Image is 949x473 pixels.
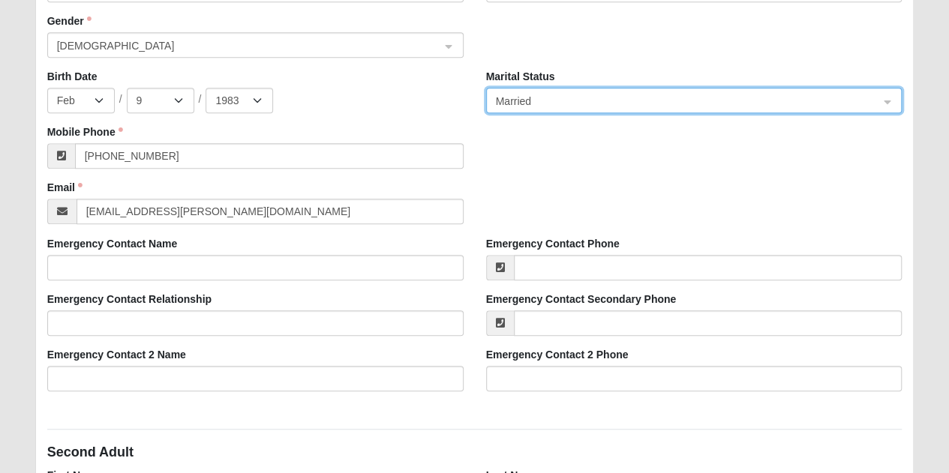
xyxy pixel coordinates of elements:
[486,69,555,84] label: Marital Status
[47,445,902,461] h4: Second Adult
[496,93,866,109] span: Married
[486,347,629,362] label: Emergency Contact 2 Phone
[47,236,178,251] label: Emergency Contact Name
[47,13,92,28] label: Gender
[47,124,123,139] label: Mobile Phone
[199,91,202,106] span: /
[119,91,122,106] span: /
[47,180,83,195] label: Email
[47,69,98,84] label: Birth Date
[486,292,677,307] label: Emergency Contact Secondary Phone
[47,292,212,307] label: Emergency Contact Relationship
[47,347,186,362] label: Emergency Contact 2 Name
[486,236,620,251] label: Emergency Contact Phone
[57,37,440,54] span: Female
